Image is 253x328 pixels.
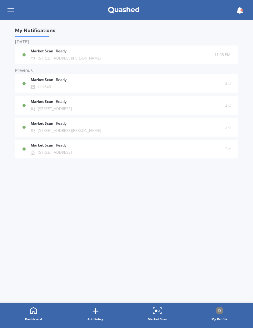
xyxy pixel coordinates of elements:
b: Market Scan [31,99,56,104]
div: [STREET_ADDRESS] [38,150,72,155]
div: My Profile [211,316,227,322]
b: Market Scan [31,121,56,126]
a: Dashboard [2,303,65,326]
span: 2 d [225,102,231,109]
div: LLH646 [38,85,51,89]
span: My Notifications [15,27,56,36]
span: 2 d [225,146,231,152]
div: Dashboard [25,316,42,322]
div: Add Policy [87,316,103,322]
div: Ready [56,99,67,104]
div: [STREET_ADDRESS][PERSON_NAME] [38,56,101,60]
b: Market Scan [31,143,56,147]
div: Ready [56,49,67,53]
b: Market Scan [31,49,56,53]
b: Market Scan [31,78,56,82]
a: ProfileMy Profile [189,303,251,326]
img: Profile [216,307,223,314]
div: [STREET_ADDRESS] [38,107,72,111]
div: [DATE] [15,39,238,46]
div: Ready [56,121,67,126]
div: Ready [56,78,67,82]
span: 2 d [225,124,231,130]
a: Market Scan [126,303,189,326]
div: Market Scan [148,316,167,322]
span: 2 d [225,80,231,87]
span: 11:08 PM [214,52,231,58]
div: Previous [15,67,238,74]
div: [STREET_ADDRESS][PERSON_NAME] [38,128,101,133]
a: Add Policy [65,303,127,326]
div: Ready [56,143,67,147]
